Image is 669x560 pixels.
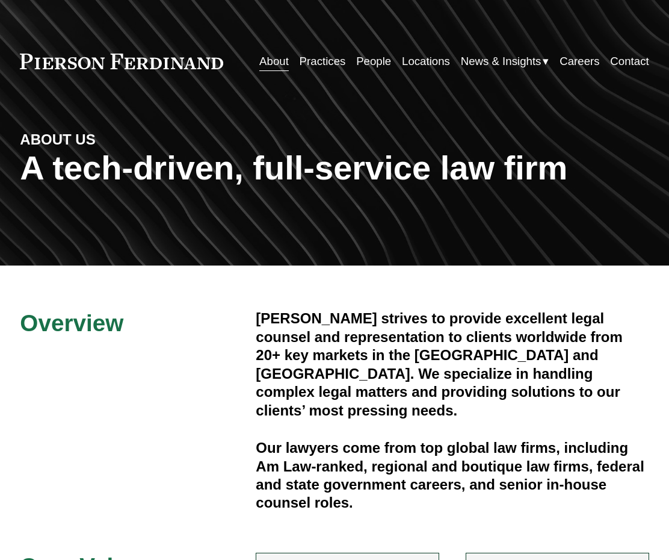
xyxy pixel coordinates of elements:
[20,310,123,336] span: Overview
[259,50,289,72] a: About
[256,439,649,512] h4: Our lawyers come from top global law firms, including Am Law-ranked, regional and boutique law fi...
[461,50,549,72] a: folder dropdown
[300,50,346,72] a: Practices
[20,131,95,148] strong: ABOUT US
[402,50,450,72] a: Locations
[256,310,649,420] h4: [PERSON_NAME] strives to provide excellent legal counsel and representation to clients worldwide ...
[461,51,541,72] span: News & Insights
[20,149,649,187] h1: A tech-driven, full-service law firm
[610,50,649,72] a: Contact
[560,50,599,72] a: Careers
[356,50,391,72] a: People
